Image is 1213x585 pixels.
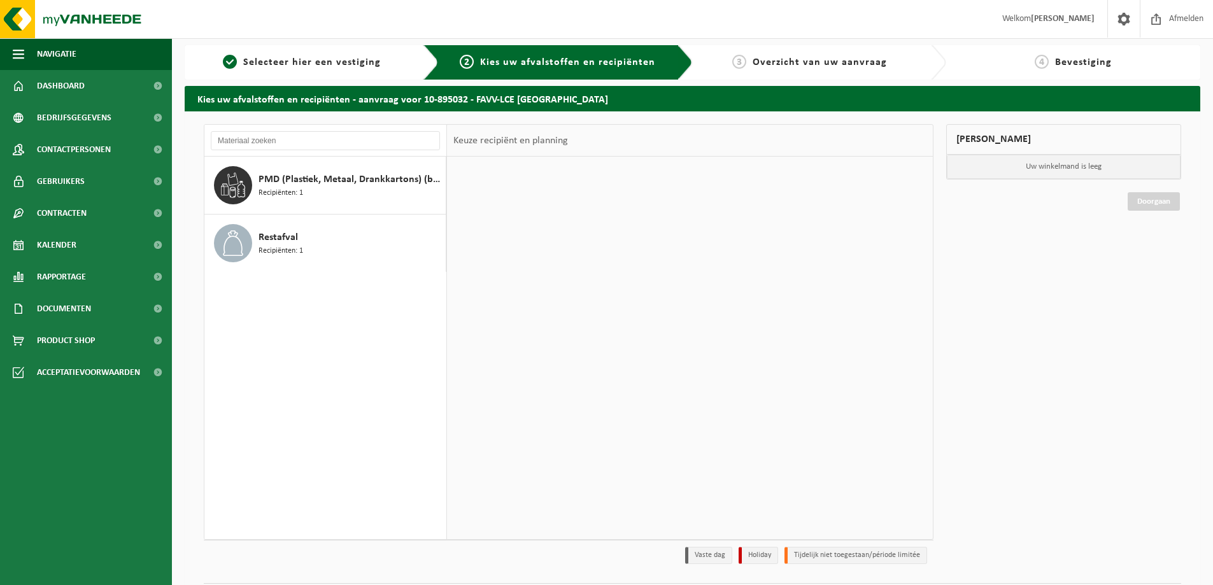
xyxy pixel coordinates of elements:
[37,134,111,166] span: Contactpersonen
[37,166,85,197] span: Gebruikers
[37,293,91,325] span: Documenten
[37,102,111,134] span: Bedrijfsgegevens
[204,215,446,272] button: Restafval Recipiënten: 1
[784,547,927,564] li: Tijdelijk niet toegestaan/période limitée
[191,55,413,70] a: 1Selecteer hier een vestiging
[1031,14,1095,24] strong: [PERSON_NAME]
[37,261,86,293] span: Rapportage
[223,55,237,69] span: 1
[1128,192,1180,211] a: Doorgaan
[204,157,446,215] button: PMD (Plastiek, Metaal, Drankkartons) (bedrijven) Recipiënten: 1
[185,86,1200,111] h2: Kies uw afvalstoffen en recipiënten - aanvraag voor 10-895032 - FAVV-LCE [GEOGRAPHIC_DATA]
[1035,55,1049,69] span: 4
[37,197,87,229] span: Contracten
[37,229,76,261] span: Kalender
[732,55,746,69] span: 3
[685,547,732,564] li: Vaste dag
[259,172,443,187] span: PMD (Plastiek, Metaal, Drankkartons) (bedrijven)
[37,38,76,70] span: Navigatie
[259,245,303,257] span: Recipiënten: 1
[259,187,303,199] span: Recipiënten: 1
[480,57,655,67] span: Kies uw afvalstoffen en recipiënten
[1055,57,1112,67] span: Bevestiging
[739,547,778,564] li: Holiday
[447,125,574,157] div: Keuze recipiënt en planning
[753,57,887,67] span: Overzicht van uw aanvraag
[460,55,474,69] span: 2
[259,230,298,245] span: Restafval
[37,356,140,388] span: Acceptatievoorwaarden
[243,57,381,67] span: Selecteer hier een vestiging
[211,131,440,150] input: Materiaal zoeken
[37,70,85,102] span: Dashboard
[946,124,1181,155] div: [PERSON_NAME]
[37,325,95,356] span: Product Shop
[947,155,1181,179] p: Uw winkelmand is leeg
